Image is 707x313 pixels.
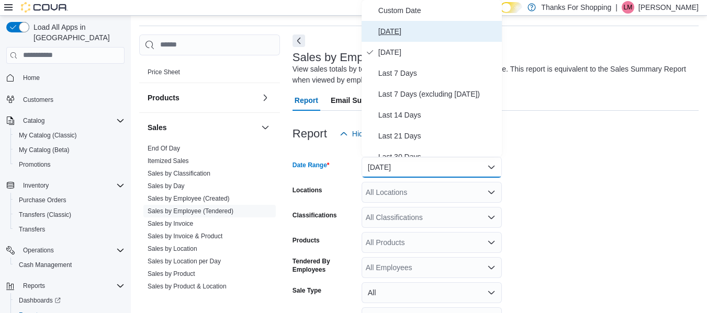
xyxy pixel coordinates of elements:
[21,2,68,13] img: Cova
[487,188,496,196] button: Open list of options
[2,91,129,107] button: Customers
[19,296,61,305] span: Dashboards
[352,129,407,139] span: Hide Parameters
[15,129,81,142] a: My Catalog (Classic)
[15,129,125,142] span: My Catalog (Classic)
[378,150,498,163] span: Last 30 Days
[638,1,699,14] p: [PERSON_NAME]
[148,157,189,165] span: Itemized Sales
[23,74,40,82] span: Home
[15,208,75,221] a: Transfers (Classic)
[335,123,411,144] button: Hide Parameters
[148,207,233,215] span: Sales by Employee (Tendered)
[293,64,693,86] div: View sales totals by tendered employee for a specified date range. This report is equivalent to t...
[148,68,180,76] span: Price Sheet
[148,232,222,240] span: Sales by Invoice & Product
[15,294,65,307] a: Dashboards
[19,179,53,192] button: Inventory
[148,283,227,290] a: Sales by Product & Location
[378,46,498,59] span: [DATE]
[2,113,129,128] button: Catalog
[148,169,210,178] span: Sales by Classification
[15,158,125,171] span: Promotions
[259,121,272,134] button: Sales
[293,34,305,47] button: Next
[19,92,125,106] span: Customers
[148,122,167,133] h3: Sales
[19,244,58,257] button: Operations
[615,1,618,14] p: |
[148,219,193,228] span: Sales by Invoice
[500,2,522,13] input: Dark Mode
[10,207,129,222] button: Transfers (Classic)
[2,70,129,85] button: Home
[293,211,337,219] label: Classifications
[19,280,125,292] span: Reports
[148,145,180,152] a: End Of Day
[15,259,76,271] a: Cash Management
[541,1,611,14] p: Thanks For Shopping
[487,263,496,272] button: Open list of options
[362,157,502,178] button: [DATE]
[148,157,189,165] a: Itemized Sales
[15,208,125,221] span: Transfers (Classic)
[19,131,77,140] span: My Catalog (Classic)
[148,233,222,240] a: Sales by Invoice & Product
[378,109,498,121] span: Last 14 Days
[15,158,55,171] a: Promotions
[148,245,197,253] span: Sales by Location
[19,160,51,169] span: Promotions
[15,259,125,271] span: Cash Management
[23,181,49,190] span: Inventory
[19,114,125,127] span: Catalog
[624,1,633,14] span: LM
[19,179,125,192] span: Inventory
[19,261,72,269] span: Cash Management
[378,4,498,17] span: Custom Date
[148,282,227,291] span: Sales by Product & Location
[293,286,321,295] label: Sale Type
[295,90,318,111] span: Report
[19,72,44,84] a: Home
[2,178,129,193] button: Inventory
[148,207,233,215] a: Sales by Employee (Tendered)
[15,194,71,206] a: Purchase Orders
[148,182,185,190] a: Sales by Day
[148,92,257,103] button: Products
[378,25,498,38] span: [DATE]
[487,238,496,247] button: Open list of options
[148,92,179,103] h3: Products
[15,194,125,206] span: Purchase Orders
[362,282,502,303] button: All
[378,88,498,100] span: Last 7 Days (excluding [DATE])
[378,130,498,142] span: Last 21 Days
[23,246,54,254] span: Operations
[19,211,71,219] span: Transfers (Classic)
[19,280,49,292] button: Reports
[487,213,496,222] button: Open list of options
[10,293,129,308] a: Dashboards
[148,182,185,190] span: Sales by Day
[148,122,257,133] button: Sales
[10,128,129,143] button: My Catalog (Classic)
[19,146,70,154] span: My Catalog (Beta)
[19,225,45,234] span: Transfers
[148,270,195,277] a: Sales by Product
[23,117,44,125] span: Catalog
[23,282,45,290] span: Reports
[10,193,129,207] button: Purchase Orders
[139,66,280,83] div: Pricing
[293,236,320,245] label: Products
[293,161,330,169] label: Date Range
[15,223,125,236] span: Transfers
[293,127,327,140] h3: Report
[10,157,129,172] button: Promotions
[2,243,129,258] button: Operations
[15,223,49,236] a: Transfers
[10,222,129,237] button: Transfers
[622,1,634,14] div: Liam Mcauley
[19,114,49,127] button: Catalog
[148,257,221,265] span: Sales by Location per Day
[23,96,53,104] span: Customers
[148,270,195,278] span: Sales by Product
